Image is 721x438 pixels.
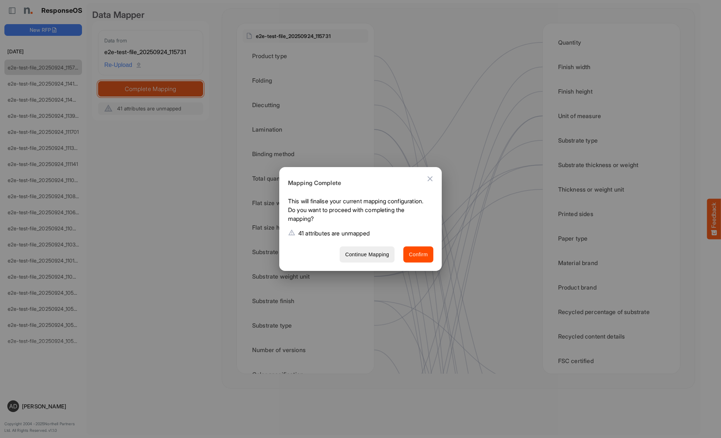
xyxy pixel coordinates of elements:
[409,250,428,259] span: Confirm
[345,250,389,259] span: Continue Mapping
[421,170,439,188] button: Close dialog
[288,197,427,226] p: This will finalise your current mapping configuration. Do you want to proceed with completing the...
[340,246,395,263] button: Continue Mapping
[403,246,433,263] button: Confirm
[298,229,370,238] p: 41 attributes are unmapped
[288,178,427,188] h6: Mapping Complete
